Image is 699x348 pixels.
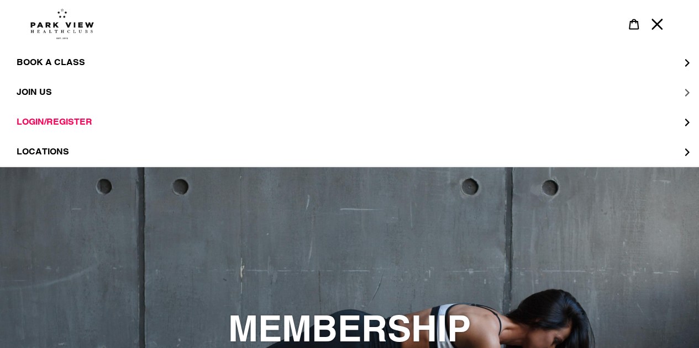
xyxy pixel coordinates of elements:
[17,87,52,97] span: JOIN US
[17,146,69,157] span: LOCATIONS
[645,12,669,36] button: Menu
[30,8,94,39] img: Park view health clubs is a gym near you.
[17,57,85,68] span: BOOK A CLASS
[17,116,92,127] span: LOGIN/REGISTER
